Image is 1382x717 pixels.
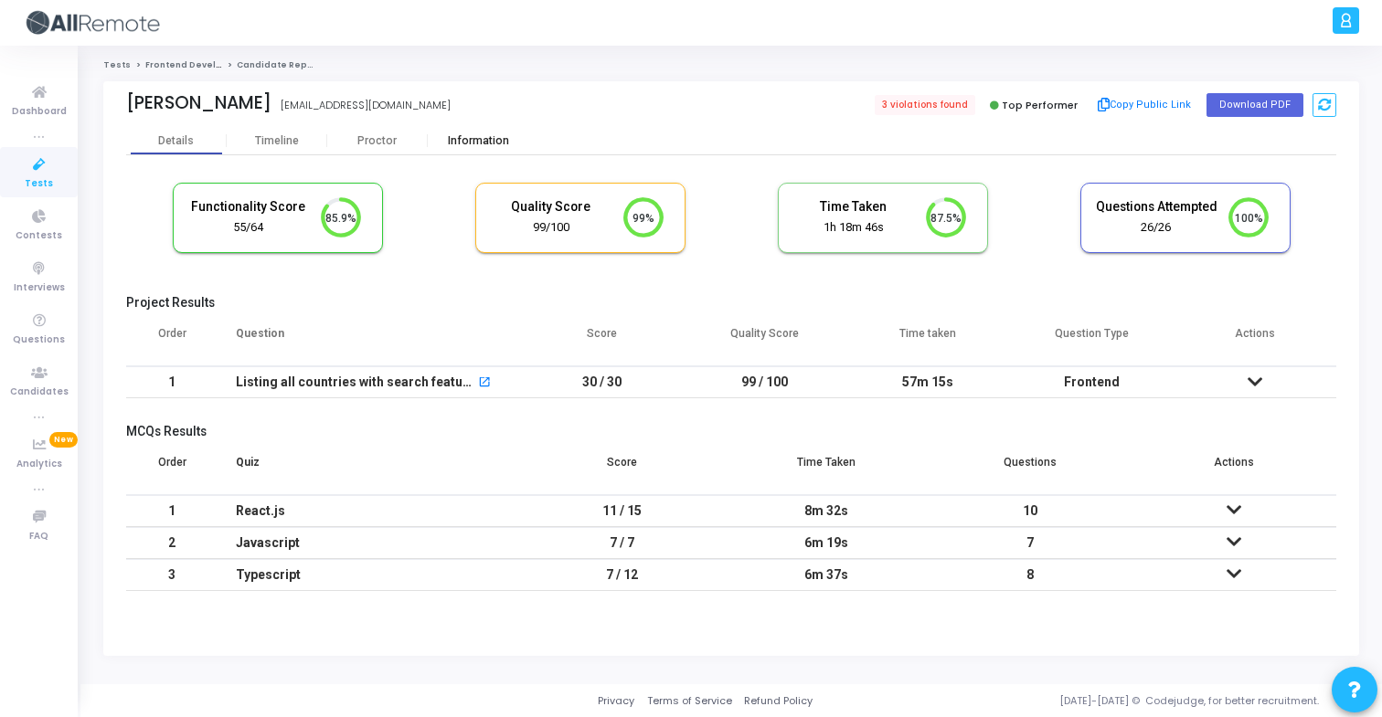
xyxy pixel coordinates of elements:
[126,495,218,527] td: 1
[327,134,428,148] div: Proctor
[428,134,528,148] div: Information
[742,496,909,526] div: 8m 32s
[187,219,310,237] div: 55/64
[126,92,271,113] div: [PERSON_NAME]
[14,280,65,296] span: Interviews
[875,95,975,115] span: 3 violations found
[684,366,847,398] td: 99 / 100
[29,529,48,544] span: FAQ
[520,495,724,527] td: 11 / 15
[1010,366,1174,398] td: Frontend
[255,134,299,148] div: Timeline
[16,228,62,244] span: Contests
[126,366,218,398] td: 1
[598,693,634,709] a: Privacy
[813,693,1359,709] div: [DATE]-[DATE] © Codejudge, for better recruitment.
[520,559,724,591] td: 7 / 12
[520,444,724,495] th: Score
[218,444,520,495] th: Quiz
[846,366,1010,398] td: 57m 15s
[103,59,131,70] a: Tests
[126,559,218,591] td: 3
[25,176,53,192] span: Tests
[742,560,909,590] div: 6m 37s
[490,199,612,215] h5: Quality Score
[16,457,62,472] span: Analytics
[742,528,909,558] div: 6m 19s
[792,219,915,237] div: 1h 18m 46s
[478,377,491,390] mat-icon: open_in_new
[1173,315,1336,366] th: Actions
[218,315,520,366] th: Question
[126,295,1336,311] h5: Project Results
[126,424,1336,439] h5: MCQs Results
[49,432,78,448] span: New
[158,134,194,148] div: Details
[520,366,684,398] td: 30 / 30
[1002,98,1078,112] span: Top Performer
[1092,91,1197,119] button: Copy Public Link
[236,560,502,590] div: Typescript
[12,104,67,120] span: Dashboard
[1010,315,1174,366] th: Question Type
[126,444,218,495] th: Order
[846,315,1010,366] th: Time taken
[647,693,732,709] a: Terms of Service
[13,332,65,348] span: Questions
[187,199,310,215] h5: Functionality Score
[23,5,160,41] img: logo
[929,559,1132,591] td: 8
[236,496,502,526] div: React.js
[929,527,1132,559] td: 7
[929,444,1132,495] th: Questions
[520,315,684,366] th: Score
[792,199,915,215] h5: Time Taken
[929,495,1132,527] td: 10
[236,528,502,558] div: Javascript
[724,444,928,495] th: Time Taken
[145,59,258,70] a: Frontend Developer (L4)
[1095,219,1217,237] div: 26/26
[281,98,451,113] div: [EMAIL_ADDRESS][DOMAIN_NAME]
[103,59,1359,71] nav: breadcrumb
[236,367,475,397] div: Listing all countries with search feature
[126,315,218,366] th: Order
[684,315,847,366] th: Quality Score
[126,527,218,559] td: 2
[1207,93,1303,117] button: Download PDF
[237,59,321,70] span: Candidate Report
[1132,444,1336,495] th: Actions
[490,219,612,237] div: 99/100
[744,693,813,709] a: Refund Policy
[520,527,724,559] td: 7 / 7
[1095,199,1217,215] h5: Questions Attempted
[10,385,69,400] span: Candidates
